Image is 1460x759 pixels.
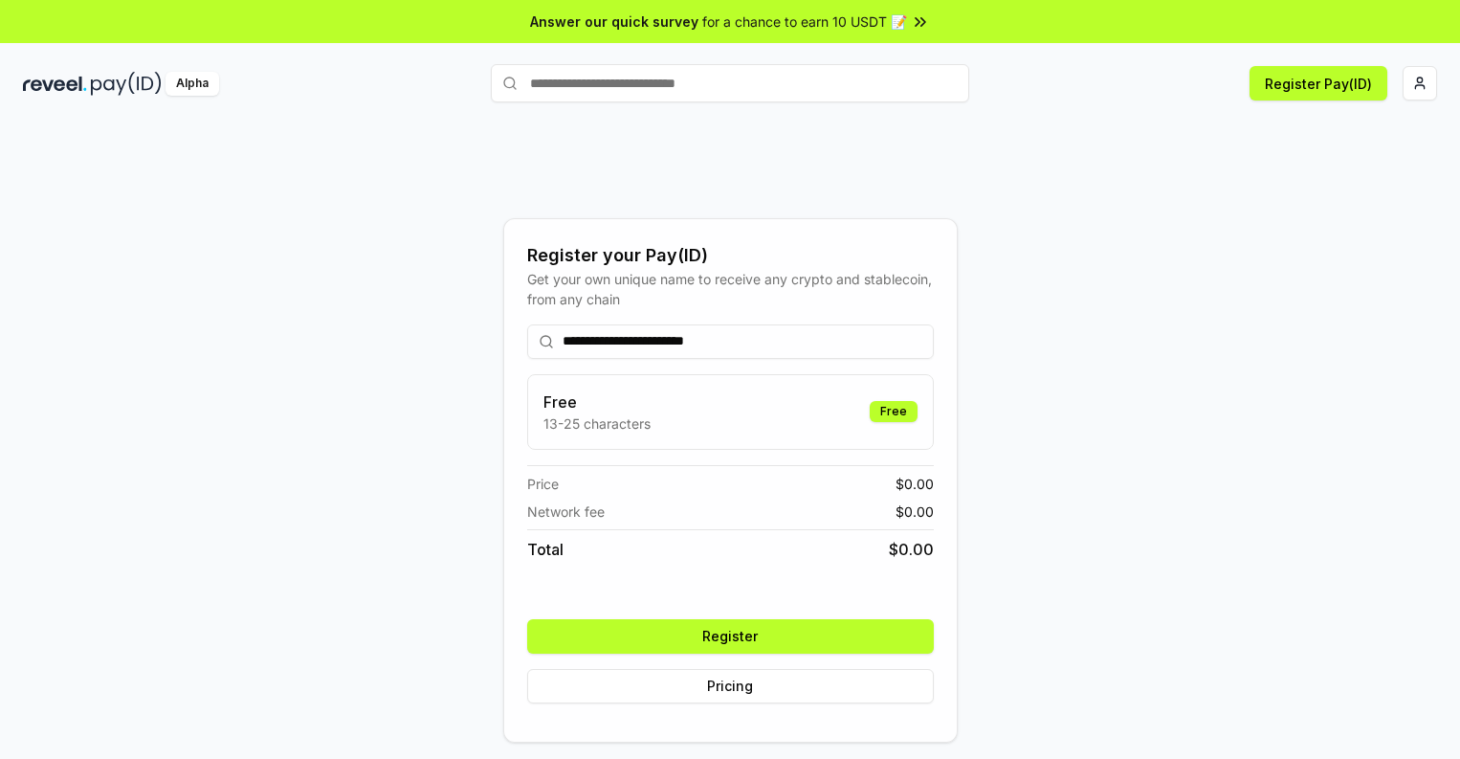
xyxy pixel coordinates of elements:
[896,502,934,522] span: $ 0.00
[543,391,651,413] h3: Free
[527,619,934,654] button: Register
[527,242,934,269] div: Register your Pay(ID)
[527,669,934,703] button: Pricing
[543,413,651,434] p: 13-25 characters
[889,538,934,561] span: $ 0.00
[23,72,87,96] img: reveel_dark
[91,72,162,96] img: pay_id
[527,474,559,494] span: Price
[870,401,918,422] div: Free
[896,474,934,494] span: $ 0.00
[1250,66,1387,100] button: Register Pay(ID)
[166,72,219,96] div: Alpha
[527,502,605,522] span: Network fee
[702,11,907,32] span: for a chance to earn 10 USDT 📝
[527,538,564,561] span: Total
[530,11,698,32] span: Answer our quick survey
[527,269,934,309] div: Get your own unique name to receive any crypto and stablecoin, from any chain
